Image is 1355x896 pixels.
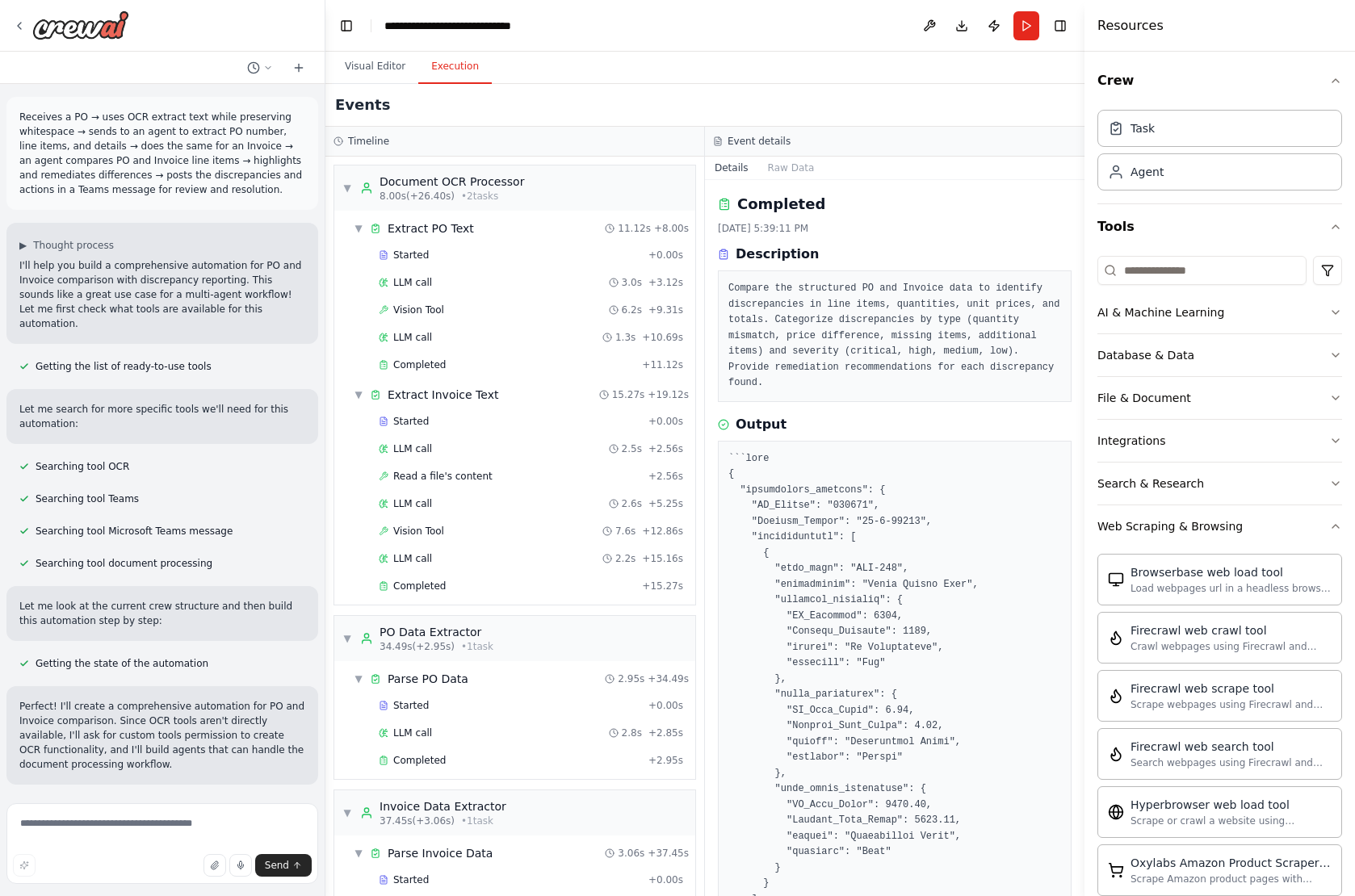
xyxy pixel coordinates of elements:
div: Task [1131,120,1155,136]
span: ▼ [354,847,363,860]
span: 2.8s [622,726,642,739]
span: Completed [393,754,446,767]
p: I'll help you build a comprehensive automation for PO and Invoice comparison with discrepancy rep... [19,258,305,331]
img: Browserbaseloadtool [1108,572,1124,588]
span: + 15.16s [642,552,683,565]
button: Integrations [1097,420,1342,462]
div: Agent [1131,164,1164,180]
span: + 9.31s [648,304,683,316]
span: ▼ [354,222,363,235]
button: Start a new chat [286,58,312,77]
img: Logo [32,10,129,40]
span: 2.5s [622,442,642,455]
span: 37.45s (+3.06s) [380,814,455,827]
div: Database & Data [1097,347,1194,363]
button: File & Document [1097,377,1342,419]
div: Scrape webpages using Firecrawl and return the contents [1131,698,1332,711]
button: Send [255,854,312,877]
span: Extract Invoice Text [388,387,498,403]
span: Started [393,415,429,428]
button: Improve this prompt [13,854,36,877]
h3: Description [736,245,819,264]
span: ▼ [354,672,363,685]
span: 7.6s [615,525,636,538]
span: LLM call [393,331,432,344]
p: Receives a PO → uses OCR extract text while preserving whitespace → sends to an agent to extract ... [19,110,305,197]
span: + 0.00s [648,699,683,712]
img: Firecrawlsearchtool [1108,746,1124,762]
span: + 11.12s [642,358,683,371]
button: Raw Data [758,157,824,179]
div: Search webpages using Firecrawl and return the results [1131,756,1332,769]
button: Upload files [203,854,226,877]
div: Load webpages url in a headless browser using Browserbase and return the contents [1131,582,1332,595]
span: Vision Tool [393,525,444,538]
h2: Completed [737,193,825,216]
div: Invoice Data Extractor [380,798,506,814]
span: + 19.12s [648,388,689,401]
div: Crawl webpages using Firecrawl and return the contents [1131,640,1332,653]
span: LLM call [393,726,432,739]
span: + 2.56s [648,470,683,483]
span: + 2.95s [648,754,683,767]
span: Parse PO Data [388,671,468,687]
span: ▼ [354,388,363,401]
span: 2.2s [615,552,636,565]
button: Hide right sidebar [1049,15,1072,37]
div: PO Data Extractor [380,624,493,640]
span: 15.27s [612,388,645,401]
span: 3.06s [618,847,644,860]
span: Getting the state of the automation [36,657,208,670]
span: ▶ [19,239,27,252]
span: Started [393,249,429,262]
span: + 0.00s [648,873,683,886]
span: LLM call [393,442,432,455]
div: Web Scraping & Browsing [1097,518,1243,534]
span: Parse Invoice Data [388,845,493,861]
span: Read a file's content [393,470,493,483]
span: ▼ [342,182,352,195]
p: Let me look at the current crew structure and then build this automation step by step: [19,599,305,628]
pre: Compare the structured PO and Invoice data to identify discrepancies in line items, quantities, u... [728,281,1061,391]
nav: breadcrumb [384,18,511,34]
button: Tools [1097,204,1342,249]
span: • 1 task [461,814,493,827]
h3: Event details [728,135,791,148]
button: Execution [418,50,492,84]
p: Let me search for more specific tools we'll need for this automation: [19,402,305,431]
div: Integrations [1097,433,1165,449]
div: Search & Research [1097,475,1204,492]
button: Crew [1097,58,1342,103]
span: 1.3s [615,331,636,344]
span: • 1 task [461,640,493,653]
span: + 5.25s [648,497,683,510]
span: + 2.85s [648,726,683,739]
span: 2.6s [622,497,642,510]
div: Firecrawl web search tool [1131,739,1332,755]
button: AI & Machine Learning [1097,291,1342,333]
button: Web Scraping & Browsing [1097,505,1342,547]
span: + 0.00s [648,249,683,262]
span: + 8.00s [654,222,689,235]
span: 3.0s [622,276,642,289]
span: 34.49s (+2.95s) [380,640,455,653]
div: Firecrawl web scrape tool [1131,680,1332,697]
span: + 12.86s [642,525,683,538]
button: Search & Research [1097,463,1342,505]
span: 8.00s (+26.40s) [380,190,455,203]
h2: Events [335,94,390,116]
span: Started [393,873,429,886]
span: Searching tool OCR [36,460,129,473]
div: AI & Machine Learning [1097,304,1224,320]
span: • 2 task s [461,190,498,203]
span: Started [393,699,429,712]
span: + 34.49s [648,672,689,685]
span: ▼ [342,632,352,645]
div: Document OCR Processor [380,174,524,190]
img: Firecrawlcrawlwebsitetool [1108,630,1124,646]
span: + 0.00s [648,415,683,428]
span: Extract PO Text [388,220,474,237]
span: Searching tool Microsoft Teams message [36,525,233,538]
div: Firecrawl web crawl tool [1131,622,1332,639]
span: ▼ [342,806,352,819]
